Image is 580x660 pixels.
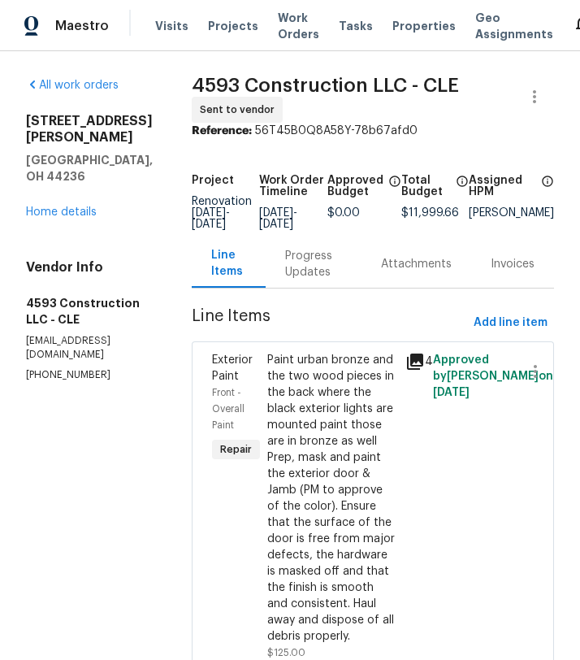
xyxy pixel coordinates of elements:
h5: 4593 Construction LLC - CLE [26,295,153,328]
h4: Vendor Info [26,259,153,276]
span: Exterior Paint [212,354,253,382]
span: 4593 Construction LLC - CLE [192,76,459,95]
span: Projects [208,18,258,34]
span: - [259,207,297,230]
button: Add line item [467,308,554,338]
span: Maestro [55,18,109,34]
h5: Work Order Timeline [259,175,327,198]
h5: [GEOGRAPHIC_DATA], OH 44236 [26,152,153,185]
span: Approved by [PERSON_NAME] on [433,354,553,398]
span: $11,999.66 [401,207,459,219]
p: [PHONE_NUMBER] [26,368,153,382]
span: Add line item [474,313,548,333]
b: Reference: [192,125,252,137]
span: Front - Overall Paint [212,388,245,430]
span: $0.00 [327,207,360,219]
span: - [192,207,230,230]
span: The total cost of line items that have been approved by both Opendoor and the Trade Partner. This... [388,175,401,207]
div: Attachments [381,256,452,272]
p: [EMAIL_ADDRESS][DOMAIN_NAME] [26,334,153,362]
span: Line Items [192,308,467,338]
div: Progress Updates [285,248,342,280]
h2: [STREET_ADDRESS][PERSON_NAME] [26,113,153,145]
div: 56T45B0Q8A58Y-78b67afd0 [192,123,554,139]
div: 4 [405,352,423,371]
a: Home details [26,206,97,218]
h5: Assigned HPM [469,175,536,198]
span: [DATE] [259,207,293,219]
span: $125.00 [267,648,305,658]
div: [PERSON_NAME] [469,207,554,219]
span: [DATE] [259,219,293,230]
span: [DATE] [433,387,470,398]
div: Line Items [211,247,246,280]
h5: Project [192,175,234,186]
span: The hpm assigned to this work order. [541,175,554,207]
span: Renovation [192,196,252,230]
span: Visits [155,18,188,34]
span: Geo Assignments [475,10,553,42]
h5: Total Budget [401,175,451,198]
span: The total cost of line items that have been proposed by Opendoor. This sum includes line items th... [456,175,469,207]
div: Invoices [491,256,535,272]
span: Properties [392,18,456,34]
a: All work orders [26,80,119,91]
div: Paint urban bronze and the two wood pieces in the back where the black exterior lights are mounte... [267,352,396,645]
span: Repair [214,441,258,458]
span: [DATE] [192,219,226,230]
span: Work Orders [278,10,319,42]
span: [DATE] [192,207,226,219]
h5: Approved Budget [327,175,383,198]
span: Sent to vendor [200,102,281,118]
span: Tasks [339,20,373,32]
